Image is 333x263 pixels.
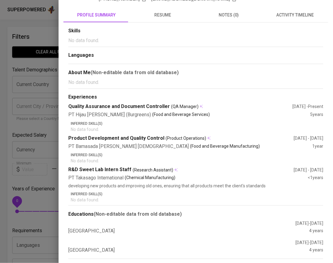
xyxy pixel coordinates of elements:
[68,175,308,182] div: PT Takasago International
[68,79,323,86] p: No data found.
[294,135,323,141] div: [DATE] - [DATE]
[68,211,323,218] div: Educations
[133,11,192,19] span: resume
[68,37,323,44] p: No data found.
[71,197,323,203] p: No data found.
[310,111,323,118] div: 5 years
[68,111,310,118] div: PT Hijau [PERSON_NAME] (Burgreens)
[71,121,323,126] p: Inferred Skill(s)
[71,191,323,197] p: Inferred Skill(s)
[125,175,175,182] p: (Chemical Manufacturing)
[295,221,323,226] span: [DATE] - [DATE]
[308,175,323,182] div: <1 years
[68,27,323,34] div: Skills
[294,167,323,173] div: [DATE] - [DATE]
[68,183,323,189] p: developing new products and improving old ones, ensuring that all products meet the client's stan...
[71,158,323,164] p: No data found.
[67,11,126,19] span: profile summary
[68,143,312,150] div: PT Bamasada [PERSON_NAME] [DEMOGRAPHIC_DATA]
[71,152,323,158] p: Inferred Skill(s)
[171,103,199,110] span: (QA Manager)
[199,11,258,19] span: notes (0)
[166,135,206,141] span: (Product Operations)
[266,11,324,19] span: activity timeline
[68,69,323,76] div: About Me
[295,240,323,245] span: [DATE] - [DATE]
[71,126,323,132] p: No data found.
[68,228,309,235] div: [GEOGRAPHIC_DATA]
[190,143,260,150] p: (Food and Beverage Manufacturing)
[68,94,323,101] div: Experiences
[68,135,294,142] div: Product Development and Quality Control
[292,103,323,110] div: [DATE] - Present
[68,52,323,59] div: Languages
[312,143,323,150] div: 1 year
[68,103,292,110] div: Quality Assurance and Document Controller
[309,228,323,235] div: 4 years
[309,247,323,254] div: 4 years
[133,167,173,173] span: (Research Assistant)
[68,247,309,254] div: [GEOGRAPHIC_DATA]
[94,211,182,217] b: (Non-editable data from old database)
[68,166,294,173] div: R&D Sweet Lab Intern Staff
[91,70,179,75] b: (Non-editable data from old database)
[152,111,210,118] p: (Food and Beverage Services)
